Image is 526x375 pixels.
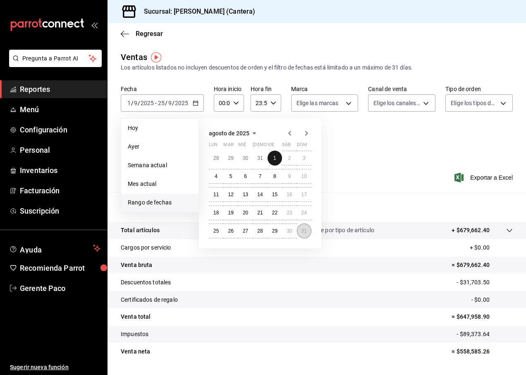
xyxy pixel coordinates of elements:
label: Canal de venta [368,86,435,92]
abbr: 31 de julio de 2025 [257,155,263,161]
span: Menú [20,104,100,115]
p: - $31,703.50 [457,278,513,287]
abbr: 3 de agosto de 2025 [303,155,306,161]
button: 4 de agosto de 2025 [209,169,223,184]
abbr: 18 de agosto de 2025 [213,210,219,216]
abbr: 7 de agosto de 2025 [259,173,262,179]
span: Elige los tipos de orden [451,99,497,107]
label: Hora fin [251,86,281,92]
p: Certificados de regalo [121,296,178,304]
button: 20 de agosto de 2025 [238,205,253,220]
abbr: jueves [253,142,301,151]
button: 25 de agosto de 2025 [209,224,223,238]
p: = $647,958.90 [452,312,513,321]
abbr: viernes [268,142,274,151]
p: Total artículos [121,226,160,235]
p: Impuestos [121,330,148,339]
p: Venta bruta [121,261,152,269]
button: 13 de agosto de 2025 [238,187,253,202]
abbr: 29 de julio de 2025 [228,155,233,161]
button: 19 de agosto de 2025 [223,205,238,220]
span: Ayuda [20,243,90,253]
button: 22 de agosto de 2025 [268,205,282,220]
button: 31 de julio de 2025 [253,151,267,166]
button: Exportar a Excel [456,173,513,183]
p: + $679,662.40 [452,226,490,235]
p: Venta neta [121,347,150,356]
abbr: 13 de agosto de 2025 [243,192,248,197]
button: 21 de agosto de 2025 [253,205,267,220]
p: = $558,585.26 [452,347,513,356]
abbr: 28 de julio de 2025 [213,155,219,161]
abbr: 15 de agosto de 2025 [272,192,277,197]
span: Regresar [136,30,163,38]
abbr: 28 de agosto de 2025 [257,228,263,234]
span: Elige las marcas [296,99,339,107]
span: / [172,100,175,106]
span: agosto de 2025 [209,130,249,137]
p: - $89,373.64 [457,330,513,339]
input: -- [134,100,138,106]
button: 10 de agosto de 2025 [297,169,311,184]
span: - [155,100,157,106]
abbr: sábado [282,142,291,151]
button: 7 de agosto de 2025 [253,169,267,184]
abbr: 31 de agosto de 2025 [301,228,307,234]
button: 27 de agosto de 2025 [238,224,253,238]
span: Rango de fechas [128,198,192,207]
button: 11 de agosto de 2025 [209,187,223,202]
label: Marca [291,86,359,92]
span: Semana actual [128,161,192,170]
span: Personal [20,144,100,156]
button: 29 de julio de 2025 [223,151,238,166]
abbr: 30 de julio de 2025 [243,155,248,161]
abbr: 8 de agosto de 2025 [273,173,276,179]
p: Descuentos totales [121,278,171,287]
button: 16 de agosto de 2025 [282,187,296,202]
abbr: 19 de agosto de 2025 [228,210,233,216]
div: Los artículos listados no incluyen descuentos de orden y el filtro de fechas está limitado a un m... [121,63,513,72]
a: Pregunta a Parrot AI [6,60,102,69]
p: = $679,662.40 [452,261,513,269]
abbr: 2 de agosto de 2025 [288,155,291,161]
button: 14 de agosto de 2025 [253,187,267,202]
button: 29 de agosto de 2025 [268,224,282,238]
span: / [138,100,140,106]
span: Recomienda Parrot [20,262,100,274]
abbr: martes [223,142,233,151]
input: -- [168,100,172,106]
button: 30 de julio de 2025 [238,151,253,166]
button: 24 de agosto de 2025 [297,205,311,220]
abbr: 30 de agosto de 2025 [287,228,292,234]
span: Suscripción [20,205,100,216]
span: Ayer [128,142,192,151]
p: Cargos por servicio [121,243,171,252]
abbr: 14 de agosto de 2025 [257,192,263,197]
button: 30 de agosto de 2025 [282,224,296,238]
h3: Sucursal: [PERSON_NAME] (Cantera) [137,7,255,17]
div: Ventas [121,51,147,63]
span: / [131,100,134,106]
abbr: 17 de agosto de 2025 [301,192,307,197]
abbr: 27 de agosto de 2025 [243,228,248,234]
span: Elige los canales de venta [373,99,420,107]
label: Hora inicio [214,86,244,92]
abbr: 9 de agosto de 2025 [288,173,291,179]
button: 23 de agosto de 2025 [282,205,296,220]
abbr: 23 de agosto de 2025 [287,210,292,216]
abbr: domingo [297,142,307,151]
button: 28 de agosto de 2025 [253,224,267,238]
button: 9 de agosto de 2025 [282,169,296,184]
button: open_drawer_menu [91,22,98,28]
abbr: 16 de agosto de 2025 [287,192,292,197]
abbr: 26 de agosto de 2025 [228,228,233,234]
button: 31 de agosto de 2025 [297,224,311,238]
input: ---- [140,100,154,106]
abbr: 10 de agosto de 2025 [301,173,307,179]
p: - $0.00 [471,296,513,304]
button: 2 de agosto de 2025 [282,151,296,166]
abbr: 1 de agosto de 2025 [273,155,276,161]
abbr: 12 de agosto de 2025 [228,192,233,197]
abbr: 6 de agosto de 2025 [244,173,247,179]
